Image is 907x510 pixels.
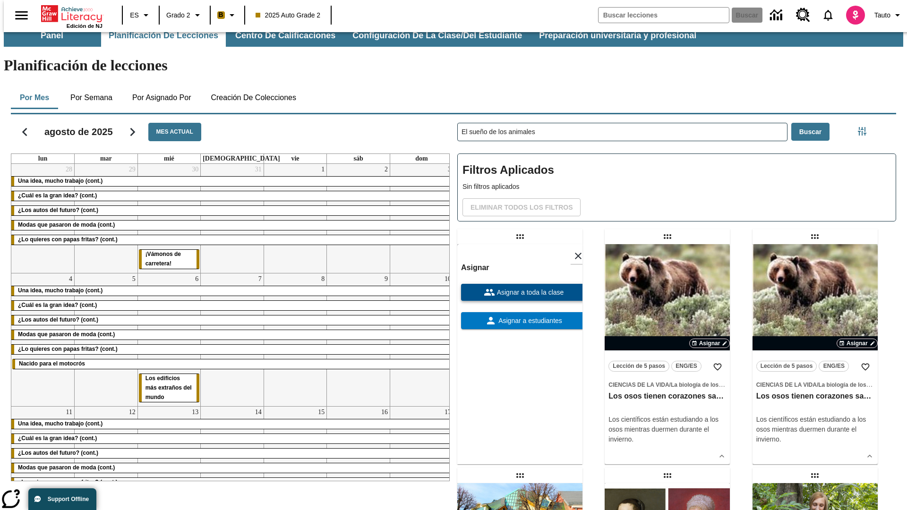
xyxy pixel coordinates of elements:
button: Asignar Elegir fechas [837,339,878,348]
div: ¿Cuál es la gran idea? (cont.) [11,434,453,443]
button: Abrir el menú lateral [8,1,35,29]
td: 5 de agosto de 2025 [75,273,138,407]
button: Añadir a mis Favoritas [857,358,874,375]
td: 28 de julio de 2025 [11,164,75,273]
span: ENG/ES [823,361,845,371]
a: 5 de agosto de 2025 [130,273,137,285]
div: Lección arrastrable: Los osos tienen corazones sanos, pero ¿por qué? [807,229,822,244]
span: Ciencias de la Vida [608,382,669,388]
button: Por asignado por [125,86,199,109]
a: 2 de agosto de 2025 [383,164,390,175]
span: ¿Lo quieres con papas fritas? (cont.) [18,346,118,352]
button: Asignar Elegir fechas [689,339,730,348]
input: Buscar lecciones [458,123,787,141]
a: viernes [289,154,301,163]
div: lesson details [457,244,582,464]
div: ¡Vámonos de carretera! [139,250,200,269]
span: ¿Cuál es la gran idea? (cont.) [18,192,97,199]
div: lesson details [605,244,730,464]
a: miércoles [162,154,176,163]
button: Planificación de lecciones [101,24,226,47]
span: Ciencias de la Vida [756,382,817,388]
input: Buscar campo [599,8,729,23]
a: 10 de agosto de 2025 [443,273,453,285]
span: Asignar a toda la clase [495,288,564,297]
button: Por mes [11,86,58,109]
span: ¿Lo quieres con papas fritas? (cont.) [18,236,118,243]
div: Una idea, mucho trabajo (cont.) [11,286,453,296]
button: Escoja un nuevo avatar [840,3,871,27]
h2: Filtros Aplicados [462,159,891,182]
a: 8 de agosto de 2025 [319,273,326,285]
span: Asignar [847,339,868,348]
img: avatar image [846,6,865,25]
button: ENG/ES [671,361,702,372]
a: Portada [41,4,103,23]
div: Lección arrastrable: El sueño de los animales [513,229,528,244]
div: Modas que pasaron de moda (cont.) [11,221,453,230]
div: Una idea, mucho trabajo (cont.) [11,419,453,429]
button: Perfil/Configuración [871,7,907,24]
p: Los científicos están estudiando a los osos mientras duermen durante el invierno. [608,415,726,444]
a: 6 de agosto de 2025 [193,273,200,285]
span: Lección de 5 pasos [613,361,665,371]
div: Filtros Aplicados [457,153,896,221]
a: 28 de julio de 2025 [64,164,74,175]
a: 9 de agosto de 2025 [383,273,390,285]
button: Cerrar [570,248,586,264]
span: Tema: Ciencias de la Vida/La biología de los sistemas humanos y la salud [756,380,874,390]
a: 7 de agosto de 2025 [257,273,264,285]
td: 10 de agosto de 2025 [390,273,453,407]
button: ENG/ES [819,361,849,372]
h1: Planificación de lecciones [4,57,903,74]
a: 11 de agosto de 2025 [64,407,74,418]
span: Tauto [874,10,890,20]
span: 2025 Auto Grade 2 [256,10,321,20]
p: Los científicos están estudiando a los osos mientras duermen durante el invierno. [756,415,874,444]
button: Lección de 5 pasos [608,361,669,372]
span: Lección de 5 pasos [761,361,813,371]
span: ¿Cuál es la gran idea? (cont.) [18,435,97,442]
div: Nacido para el motocrós [12,359,452,369]
div: ¿Cuál es la gran idea? (cont.) [11,301,453,310]
span: La biología de los sistemas humanos y la salud [671,382,799,388]
a: 29 de julio de 2025 [127,164,137,175]
button: Añadir a mis Favoritas [709,358,726,375]
a: 31 de julio de 2025 [253,164,264,175]
span: ¿Los autos del futuro? (cont.) [18,316,98,323]
span: Los edificios más extraños del mundo [145,375,192,400]
td: 4 de agosto de 2025 [11,273,75,407]
button: Creación de colecciones [203,86,304,109]
button: Regresar [13,120,37,144]
a: Centro de recursos, Se abrirá en una pestaña nueva. [790,2,816,28]
div: Lección arrastrable: Los edificios más extraños del mundo [513,468,528,483]
div: Subbarra de navegación [4,24,705,47]
span: Modas que pasaron de moda (cont.) [18,331,115,338]
td: 1 de agosto de 2025 [264,164,327,273]
a: 15 de agosto de 2025 [316,407,326,418]
a: sábado [351,154,365,163]
div: Lección arrastrable: Los osos tienen corazones sanos, pero ¿por qué? [660,229,675,244]
p: Sin filtros aplicados [462,182,891,192]
a: 4 de agosto de 2025 [67,273,74,285]
a: 13 de agosto de 2025 [190,407,200,418]
button: Ver más [715,449,729,463]
div: ¿Lo quieres con papas fritas? (cont.) [11,345,453,354]
button: Support Offline [28,488,96,510]
td: 30 de julio de 2025 [137,164,201,273]
span: Una idea, mucho trabajo (cont.) [18,287,103,294]
div: Modas que pasaron de moda (cont.) [11,330,453,340]
a: 16 de agosto de 2025 [379,407,390,418]
a: 17 de agosto de 2025 [443,407,453,418]
button: Menú lateral de filtros [853,122,872,141]
button: Preparación universitaria y profesional [531,24,704,47]
a: 3 de agosto de 2025 [446,164,453,175]
span: / [669,382,671,388]
span: Tema: Ciencias de la Vida/La biología de los sistemas humanos y la salud [608,380,726,390]
span: ¿Cuál es la gran idea? (cont.) [18,302,97,308]
button: Asignar a estudiantes [461,312,586,329]
button: Panel [5,24,99,47]
a: domingo [413,154,429,163]
a: 12 de agosto de 2025 [127,407,137,418]
h3: Los osos tienen corazones sanos, pero ¿por qué? [756,391,874,401]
